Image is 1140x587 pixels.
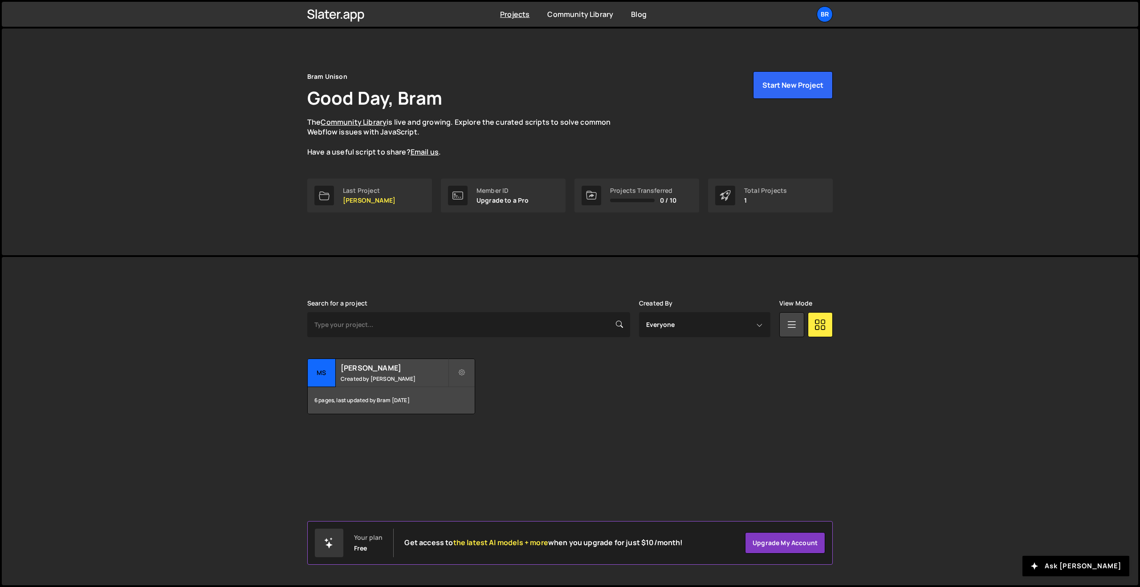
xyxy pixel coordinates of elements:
span: 0 / 10 [660,197,676,204]
a: Br [817,6,833,22]
h1: Good Day, Bram [307,86,442,110]
label: View Mode [779,300,812,307]
a: Upgrade my account [745,532,825,554]
h2: Get access to when you upgrade for just $10/month! [404,538,683,547]
label: Search for a project [307,300,367,307]
label: Created By [639,300,673,307]
span: the latest AI models + more [453,538,548,547]
p: 1 [744,197,787,204]
div: Bram Unison [307,71,347,82]
div: 6 pages, last updated by Bram [DATE] [308,387,475,414]
p: The is live and growing. Explore the curated scripts to solve common Webflow issues with JavaScri... [307,117,628,157]
p: [PERSON_NAME] [343,197,395,204]
div: Projects Transferred [610,187,676,194]
div: Your plan [354,534,383,541]
a: MS [PERSON_NAME] Created by [PERSON_NAME] 6 pages, last updated by Bram [DATE] [307,359,475,414]
div: Member ID [476,187,529,194]
div: Total Projects [744,187,787,194]
p: Upgrade to a Pro [476,197,529,204]
button: Ask [PERSON_NAME] [1022,556,1129,576]
a: Community Library [321,117,387,127]
div: MS [308,359,336,387]
div: Free [354,545,367,552]
h2: [PERSON_NAME] [341,363,448,373]
a: Last Project [PERSON_NAME] [307,179,432,212]
button: Start New Project [753,71,833,99]
small: Created by [PERSON_NAME] [341,375,448,383]
div: Last Project [343,187,395,194]
input: Type your project... [307,312,630,337]
a: Community Library [547,9,613,19]
a: Projects [500,9,529,19]
a: Email us [411,147,439,157]
a: Blog [631,9,647,19]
